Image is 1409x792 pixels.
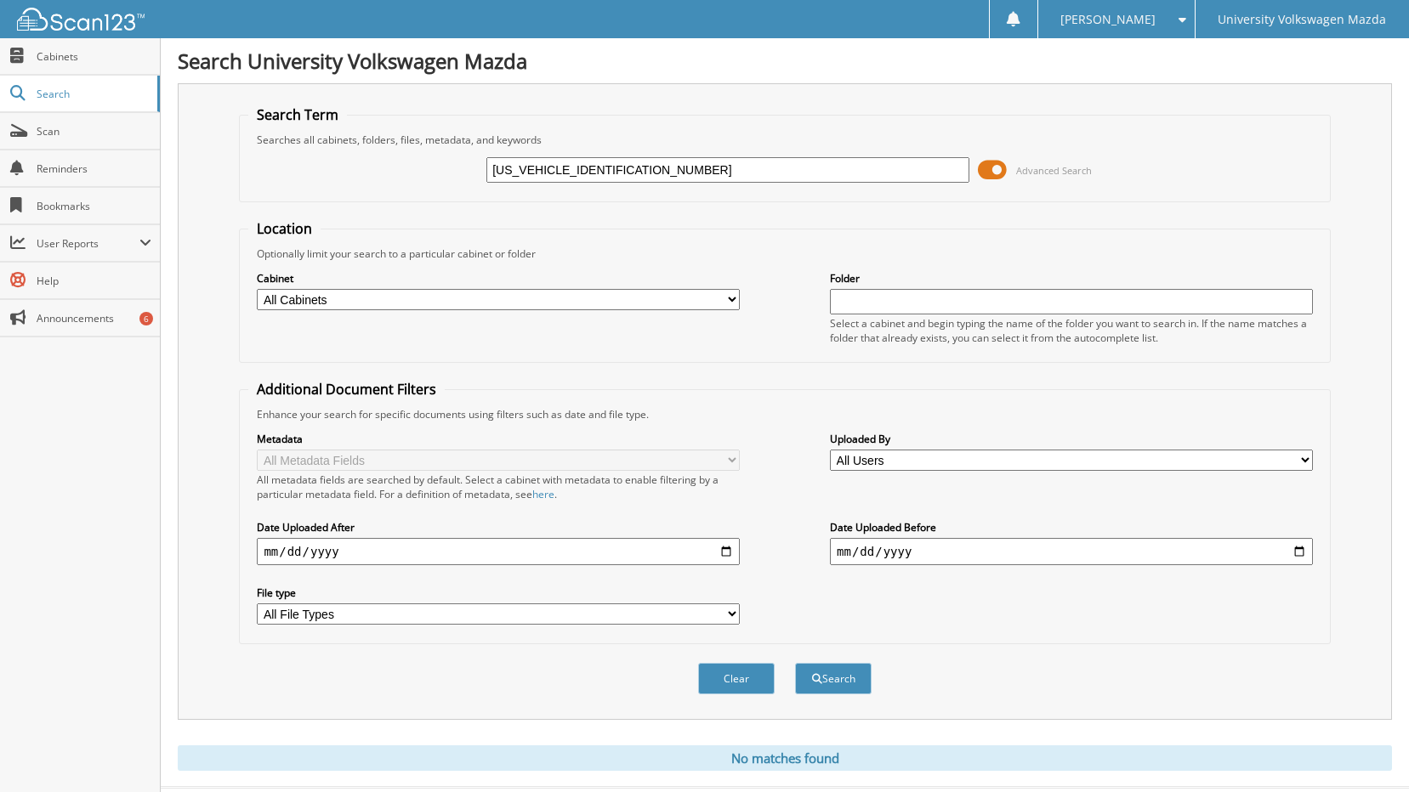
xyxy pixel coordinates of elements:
[795,663,872,694] button: Search
[257,432,740,446] label: Metadata
[1016,164,1092,177] span: Advanced Search
[37,124,151,139] span: Scan
[178,47,1392,75] h1: Search University Volkswagen Mazda
[830,271,1313,286] label: Folder
[1060,14,1156,25] span: [PERSON_NAME]
[830,316,1313,345] div: Select a cabinet and begin typing the name of the folder you want to search in. If the name match...
[248,219,321,238] legend: Location
[257,538,740,565] input: start
[257,271,740,286] label: Cabinet
[830,432,1313,446] label: Uploaded By
[248,380,445,399] legend: Additional Document Filters
[248,246,1321,261] div: Optionally limit your search to a particular cabinet or folder
[248,133,1321,147] div: Searches all cabinets, folders, files, metadata, and keywords
[37,199,151,213] span: Bookmarks
[37,311,151,325] span: Announcements
[17,8,145,31] img: scan123-logo-white.svg
[248,105,347,124] legend: Search Term
[139,312,153,325] div: 6
[698,663,775,694] button: Clear
[830,520,1313,535] label: Date Uploaded Before
[37,87,149,101] span: Search
[37,49,151,64] span: Cabinets
[37,274,151,288] span: Help
[248,407,1321,421] div: Enhance your search for specific documents using filters such as date and file type.
[257,520,740,535] label: Date Uploaded After
[257,586,740,600] label: File type
[37,236,139,251] span: User Reports
[830,538,1313,565] input: end
[37,161,151,176] span: Reminders
[178,745,1392,771] div: No matches found
[532,487,554,501] a: here
[257,472,740,501] div: All metadata fields are searched by default. Select a cabinet with metadata to enable filtering b...
[1218,14,1386,25] span: University Volkswagen Mazda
